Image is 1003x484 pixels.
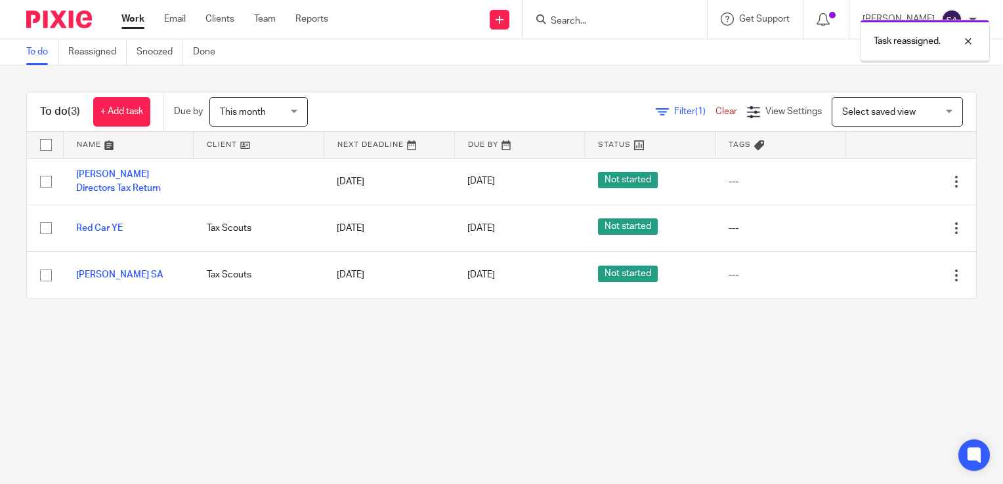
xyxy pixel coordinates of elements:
[174,105,203,118] p: Due by
[68,106,80,117] span: (3)
[729,222,833,235] div: ---
[220,108,266,117] span: This month
[874,35,941,48] p: Task reassigned.
[715,107,737,116] a: Clear
[765,107,822,116] span: View Settings
[121,12,144,26] a: Work
[76,224,123,233] a: Red Car YE
[695,107,706,116] span: (1)
[598,266,658,282] span: Not started
[76,270,163,279] a: [PERSON_NAME] SA
[26,39,58,65] a: To do
[324,158,454,205] td: [DATE]
[729,141,751,148] span: Tags
[941,9,962,30] img: svg%3E
[467,224,495,233] span: [DATE]
[93,97,150,127] a: + Add task
[68,39,127,65] a: Reassigned
[194,205,324,251] td: Tax Scouts
[467,177,495,186] span: [DATE]
[205,12,234,26] a: Clients
[842,108,916,117] span: Select saved view
[467,270,495,279] span: [DATE]
[40,105,80,119] h1: To do
[164,12,186,26] a: Email
[729,175,833,188] div: ---
[193,39,225,65] a: Done
[674,107,715,116] span: Filter
[598,218,658,235] span: Not started
[324,205,454,251] td: [DATE]
[598,172,658,188] span: Not started
[26,10,92,28] img: Pixie
[295,12,328,26] a: Reports
[194,252,324,298] td: Tax Scouts
[254,12,276,26] a: Team
[324,252,454,298] td: [DATE]
[137,39,183,65] a: Snoozed
[76,170,161,192] a: [PERSON_NAME] Directors Tax Return
[729,268,833,281] div: ---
